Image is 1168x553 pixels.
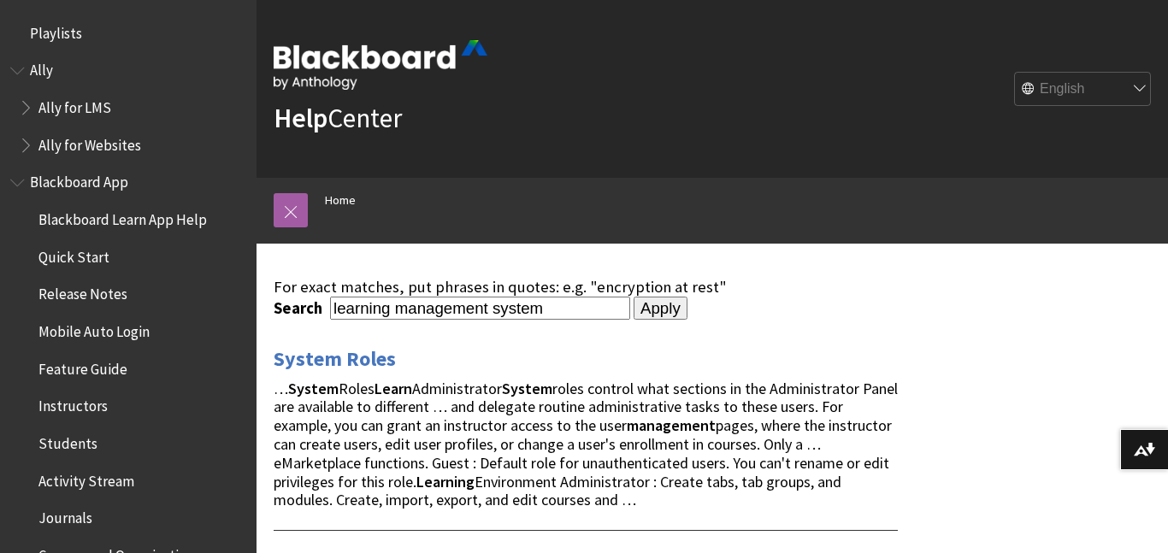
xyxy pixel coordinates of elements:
[38,355,127,378] span: Feature Guide
[627,415,716,435] strong: management
[30,168,128,191] span: Blackboard App
[10,56,246,160] nav: Book outline for Anthology Ally Help
[274,40,487,90] img: Blackboard by Anthology
[30,56,53,79] span: Ally
[1015,73,1152,107] select: Site Language Selector
[30,19,82,42] span: Playlists
[274,345,396,373] a: System Roles
[325,190,356,211] a: Home
[38,504,92,527] span: Journals
[38,93,111,116] span: Ally for LMS
[38,205,207,228] span: Blackboard Learn App Help
[274,379,898,510] span: … Roles Administrator roles control what sections in the Administrator Panel are available to dif...
[288,379,339,398] strong: System
[416,472,475,491] strong: Learning
[274,278,898,297] div: For exact matches, put phrases in quotes: e.g. "encryption at rest"
[38,392,108,415] span: Instructors
[10,19,246,48] nav: Book outline for Playlists
[38,467,134,490] span: Activity Stream
[38,243,109,266] span: Quick Start
[38,429,97,452] span: Students
[274,101,327,135] strong: Help
[502,379,552,398] strong: System
[634,297,687,321] input: Apply
[38,317,150,340] span: Mobile Auto Login
[38,131,141,154] span: Ally for Websites
[274,298,327,318] label: Search
[375,379,412,398] strong: Learn
[274,101,402,135] a: HelpCenter
[38,280,127,303] span: Release Notes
